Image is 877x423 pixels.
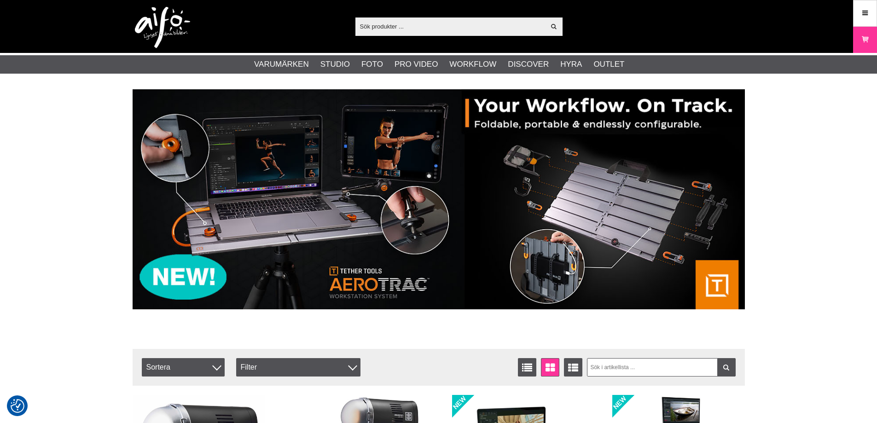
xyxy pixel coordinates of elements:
[717,358,736,377] a: Filtrera
[355,19,546,33] input: Sök produkter ...
[541,358,559,377] a: Fönstervisning
[135,7,190,48] img: logo.png
[593,58,624,70] a: Outlet
[587,358,736,377] input: Sök i artikellista ...
[361,58,383,70] a: Foto
[254,58,309,70] a: Varumärken
[518,358,536,377] a: Listvisning
[320,58,350,70] a: Studio
[11,398,24,414] button: Samtyckesinställningar
[449,58,496,70] a: Workflow
[133,89,745,309] img: Annons:007 banner-header-aerotrac-1390x500.jpg
[564,358,582,377] a: Utökad listvisning
[11,399,24,413] img: Revisit consent button
[142,358,225,377] span: Sortera
[395,58,438,70] a: Pro Video
[236,358,360,377] div: Filter
[560,58,582,70] a: Hyra
[508,58,549,70] a: Discover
